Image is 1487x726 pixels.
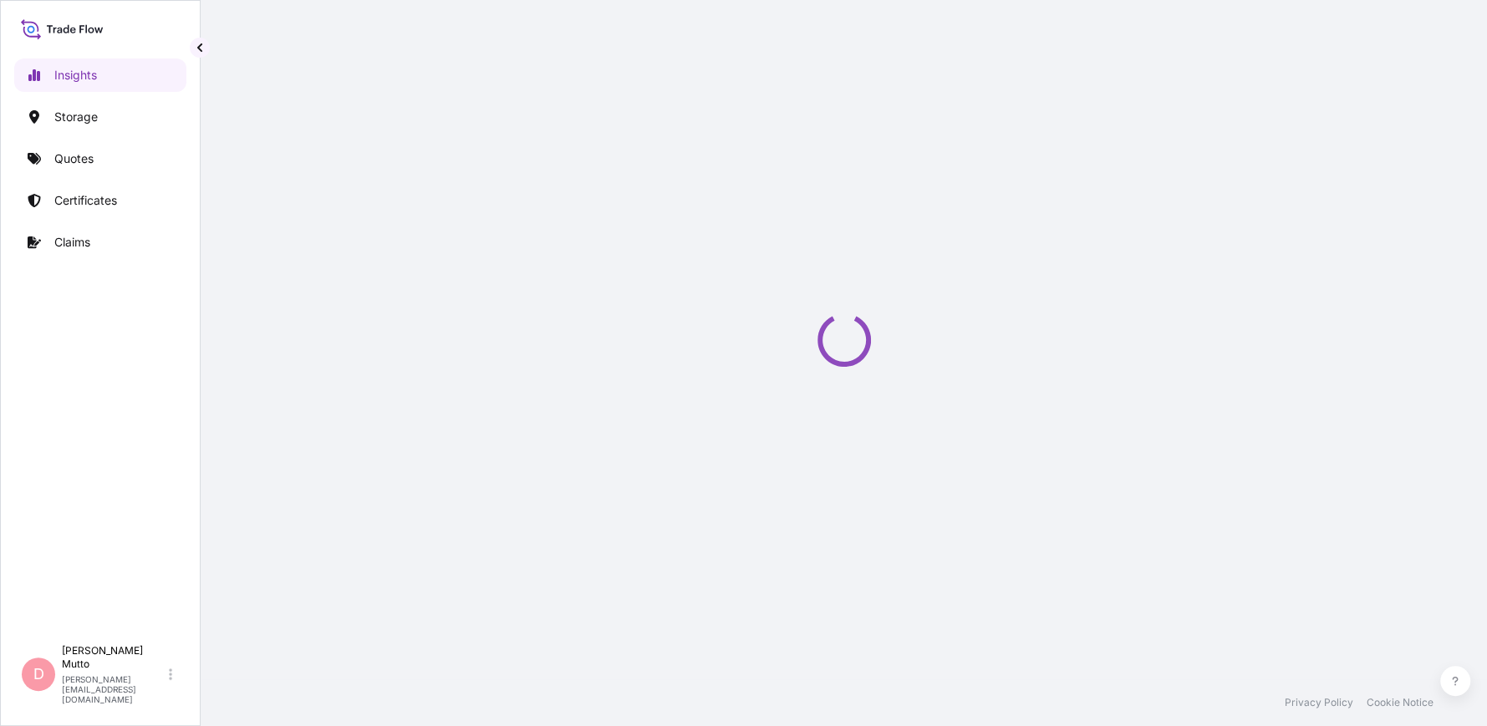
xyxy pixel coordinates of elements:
[54,109,98,125] p: Storage
[62,644,166,671] p: [PERSON_NAME] Mutto
[54,234,90,251] p: Claims
[14,100,186,134] a: Storage
[33,666,44,683] span: D
[14,58,186,92] a: Insights
[54,150,94,167] p: Quotes
[1285,696,1353,709] a: Privacy Policy
[54,67,97,84] p: Insights
[14,226,186,259] a: Claims
[14,184,186,217] a: Certificates
[14,142,186,175] a: Quotes
[54,192,117,209] p: Certificates
[1367,696,1434,709] a: Cookie Notice
[62,674,166,704] p: [PERSON_NAME][EMAIL_ADDRESS][DOMAIN_NAME]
